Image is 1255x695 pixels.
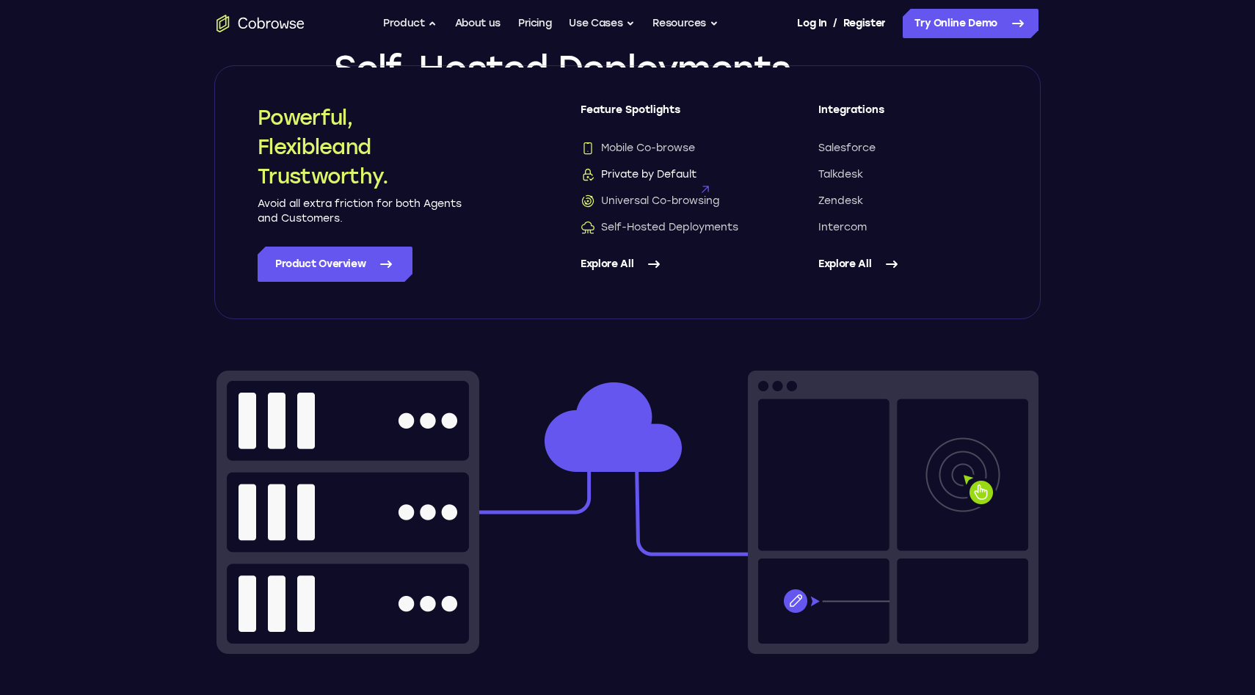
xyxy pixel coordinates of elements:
span: Universal Co-browsing [581,194,719,208]
a: Go to the home page [217,15,305,32]
img: Window wireframes with cobrowse components [217,371,1038,654]
h2: Powerful, Flexible and Trustworthy. [258,103,463,191]
a: Private by DefaultPrivate by Default [581,167,760,182]
a: Product Overview [258,247,412,282]
a: Self-Hosted DeploymentsSelf-Hosted Deployments [581,220,760,235]
button: Product [383,9,437,38]
span: / [833,15,837,32]
img: Mobile Co-browse [581,141,595,156]
span: Salesforce [818,141,876,156]
a: Try Online Demo [903,9,1038,38]
span: Private by Default [581,167,696,182]
span: Intercom [818,220,867,235]
a: Zendesk [818,194,997,208]
a: Pricing [518,9,552,38]
button: Use Cases [569,9,635,38]
a: Log In [797,9,826,38]
span: Integrations [818,103,997,129]
a: Universal Co-browsingUniversal Co-browsing [581,194,760,208]
a: Salesforce [818,141,997,156]
a: Mobile Co-browseMobile Co-browse [581,141,760,156]
img: Self-Hosted Deployments [581,220,595,235]
span: Zendesk [818,194,863,208]
a: Explore All [581,247,760,282]
a: Talkdesk [818,167,997,182]
span: Mobile Co-browse [581,141,695,156]
img: Universal Co-browsing [581,194,595,208]
span: Self-Hosted Deployments [581,220,738,235]
span: Talkdesk [818,167,863,182]
a: About us [455,9,501,38]
img: Private by Default [581,167,595,182]
a: Explore All [818,247,997,282]
p: Avoid all extra friction for both Agents and Customers. [258,197,463,226]
span: Feature Spotlights [581,103,760,129]
a: Register [843,9,886,38]
button: Resources [652,9,719,38]
a: Intercom [818,220,997,235]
